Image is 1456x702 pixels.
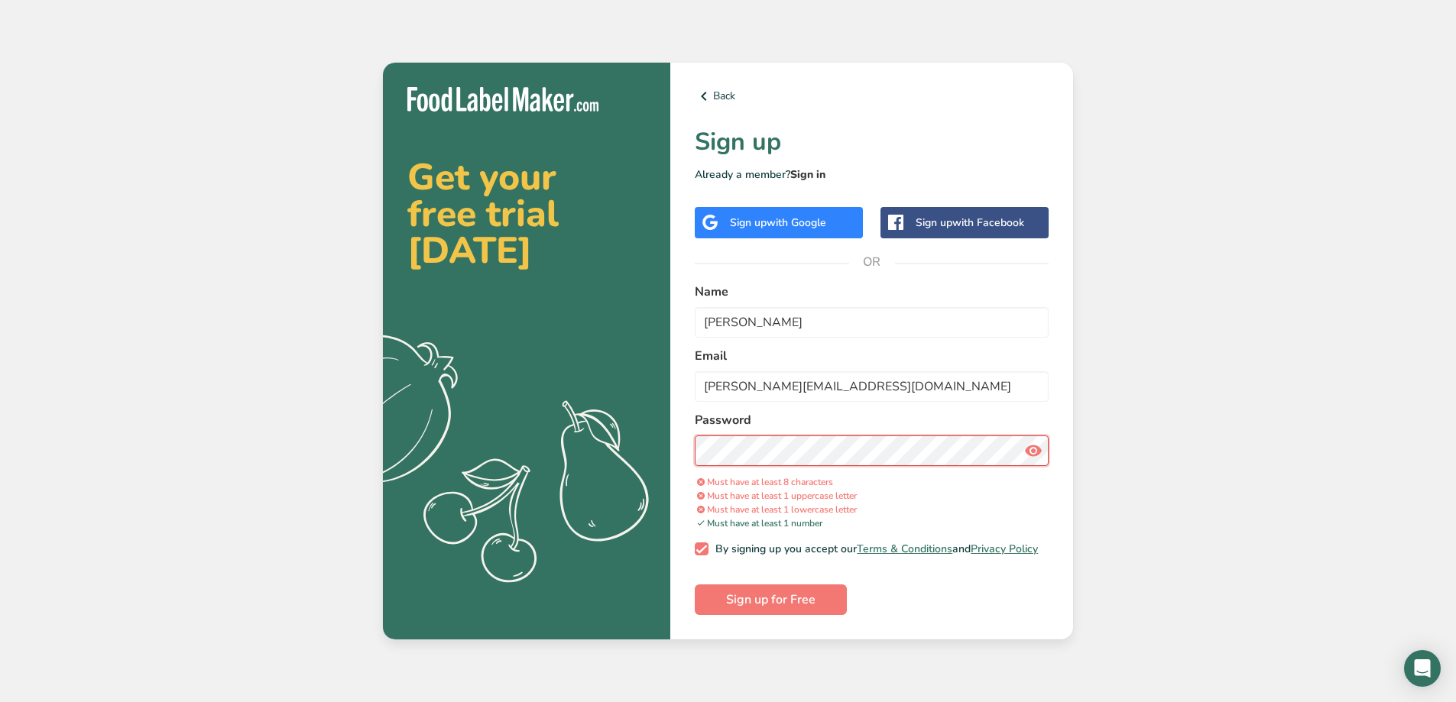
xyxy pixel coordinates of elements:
div: Open Intercom Messenger [1404,650,1441,687]
span: Must have at least 1 uppercase letter [695,490,857,502]
span: Must have at least 8 characters [695,476,833,488]
a: Back [695,87,1049,105]
h1: Sign up [695,124,1049,160]
span: By signing up you accept our and [709,542,1039,556]
h2: Get your free trial [DATE] [407,159,646,269]
span: with Google [767,215,826,230]
img: Food Label Maker [407,87,598,112]
div: Sign up [730,215,826,231]
span: Must have at least 1 number [695,517,822,529]
span: Sign up for Free [726,590,816,609]
a: Sign in [790,167,825,182]
span: OR [849,239,895,285]
a: Terms & Conditions [857,542,952,556]
label: Password [695,411,1049,429]
input: John Doe [695,307,1049,338]
div: Sign up [916,215,1024,231]
input: email@example.com [695,371,1049,402]
label: Email [695,347,1049,365]
span: Must have at least 1 lowercase letter [695,503,857,516]
a: Privacy Policy [971,542,1038,556]
label: Name [695,283,1049,301]
span: with Facebook [952,215,1024,230]
p: Already a member? [695,167,1049,183]
button: Sign up for Free [695,584,847,615]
